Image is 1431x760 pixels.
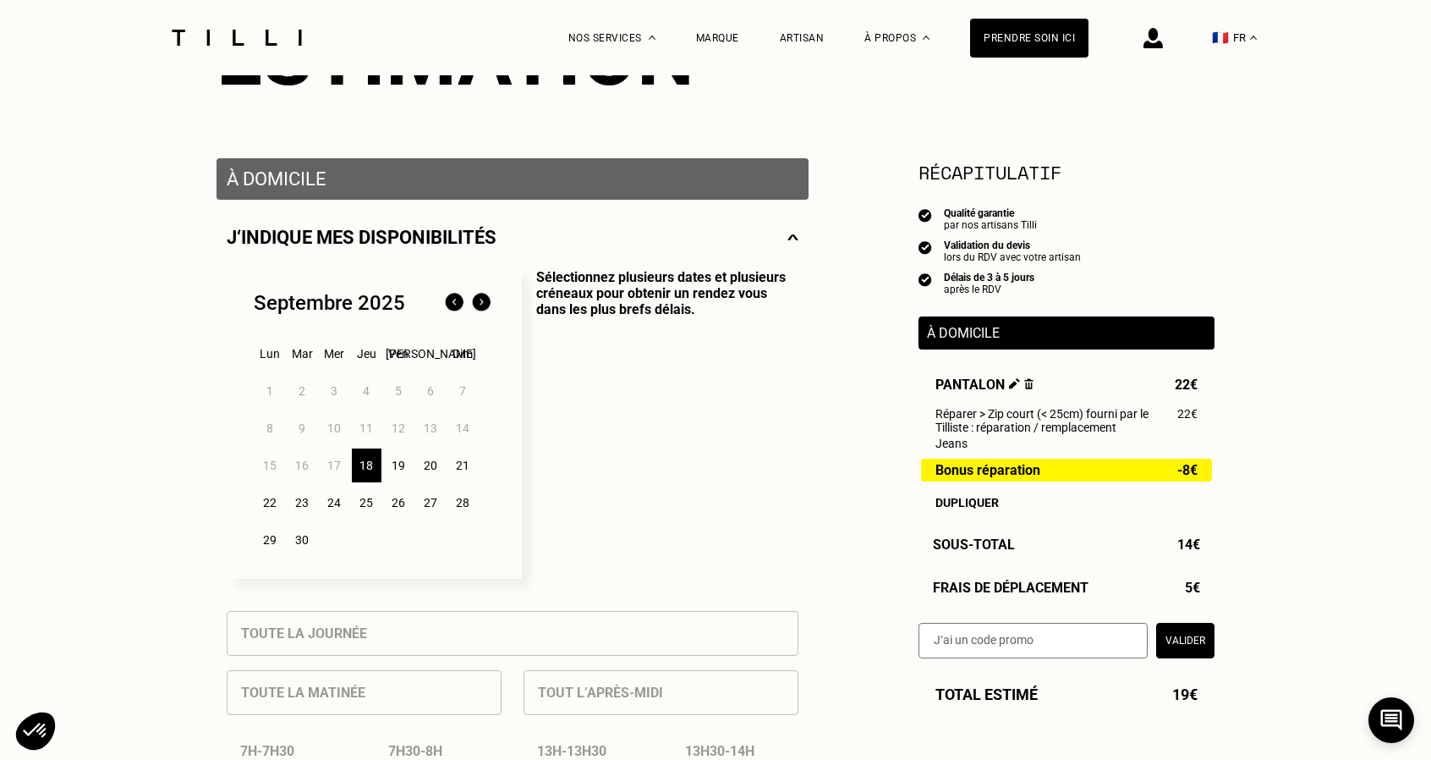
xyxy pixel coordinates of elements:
[935,377,1033,393] span: Pantalon
[416,449,446,482] div: 20
[227,168,798,190] p: À domicile
[918,580,1214,596] div: Frais de déplacement
[441,289,468,317] img: Mois précédent
[696,32,739,44] a: Marque
[254,291,405,315] div: Septembre 2025
[1185,580,1200,596] span: 5€
[1175,377,1198,393] span: 22€
[448,449,478,482] div: 21
[255,523,285,557] div: 29
[787,227,798,248] img: svg+xml;base64,PHN2ZyBmaWxsPSJub25lIiBoZWlnaHQ9IjE0IiB2aWV3Qm94PSIwIDAgMjggMTQiIHdpZHRoPSIyOCIgeG...
[927,325,1206,341] p: À domicile
[227,227,496,248] p: J‘indique mes disponibilités
[923,36,929,40] img: Menu déroulant à propos
[649,36,655,40] img: Menu déroulant
[935,437,968,450] span: Jeans
[1177,463,1198,477] span: -8€
[1177,407,1198,421] span: 22€
[448,486,478,520] div: 28
[780,32,825,44] a: Artisan
[352,449,381,482] div: 18
[918,623,1148,658] input: J‘ai un code promo
[935,407,1177,434] span: Réparer > Zip court (< 25cm) fourni par le Tilliste : réparation / remplacement
[970,19,1088,58] a: Prendre soin ici
[320,486,349,520] div: 24
[384,449,414,482] div: 19
[918,207,932,223] img: icon list info
[944,219,1037,231] div: par nos artisans Tilli
[468,289,495,317] img: Mois suivant
[1212,30,1229,46] span: 🇫🇷
[944,272,1034,284] div: Délais de 3 à 5 jours
[944,251,1081,263] div: lors du RDV avec votre artisan
[1156,623,1214,658] button: Valider
[918,240,932,255] img: icon list info
[288,486,317,520] div: 23
[352,486,381,520] div: 25
[416,486,446,520] div: 27
[935,496,1198,509] div: Dupliquer
[918,537,1214,553] div: Sous-Total
[918,686,1214,703] div: Total estimé
[935,463,1040,477] span: Bonus réparation
[918,272,932,287] img: icon list info
[288,523,317,557] div: 30
[522,269,798,579] p: Sélectionnez plusieurs dates et plusieurs créneaux pour obtenir un rendez vous dans les plus bref...
[1024,378,1033,389] img: Supprimer
[1009,378,1020,389] img: Éditer
[944,240,1081,251] div: Validation du devis
[1143,28,1163,48] img: icône connexion
[166,30,308,46] img: Logo du service de couturière Tilli
[1177,537,1200,553] span: 14€
[384,486,414,520] div: 26
[1250,36,1257,40] img: menu déroulant
[944,207,1037,219] div: Qualité garantie
[255,486,285,520] div: 22
[944,284,1034,295] div: après le RDV
[1172,686,1198,703] span: 19€
[918,158,1214,186] section: Récapitulatif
